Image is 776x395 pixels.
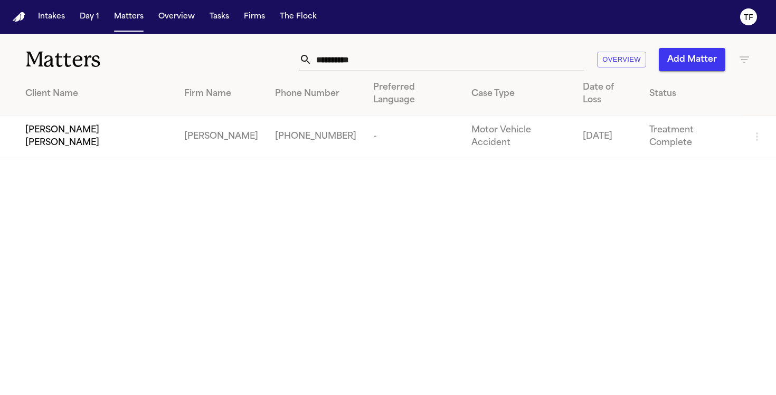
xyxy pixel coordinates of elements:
[659,48,725,71] button: Add Matter
[25,88,167,100] div: Client Name
[13,12,25,22] a: Home
[205,7,233,26] button: Tasks
[365,115,463,158] td: -
[373,81,455,107] div: Preferred Language
[275,88,356,100] div: Phone Number
[649,88,734,100] div: Status
[75,7,103,26] button: Day 1
[176,115,267,158] td: [PERSON_NAME]
[25,124,167,149] span: [PERSON_NAME] [PERSON_NAME]
[34,7,69,26] button: Intakes
[154,7,199,26] button: Overview
[471,88,566,100] div: Case Type
[25,46,226,73] h1: Matters
[110,7,148,26] button: Matters
[276,7,321,26] button: The Flock
[583,81,632,107] div: Date of Loss
[184,88,258,100] div: Firm Name
[267,115,365,158] td: [PHONE_NUMBER]
[574,115,641,158] td: [DATE]
[597,52,646,68] button: Overview
[13,12,25,22] img: Finch Logo
[240,7,269,26] button: Firms
[463,115,574,158] td: Motor Vehicle Accident
[641,115,742,158] td: Treatment Complete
